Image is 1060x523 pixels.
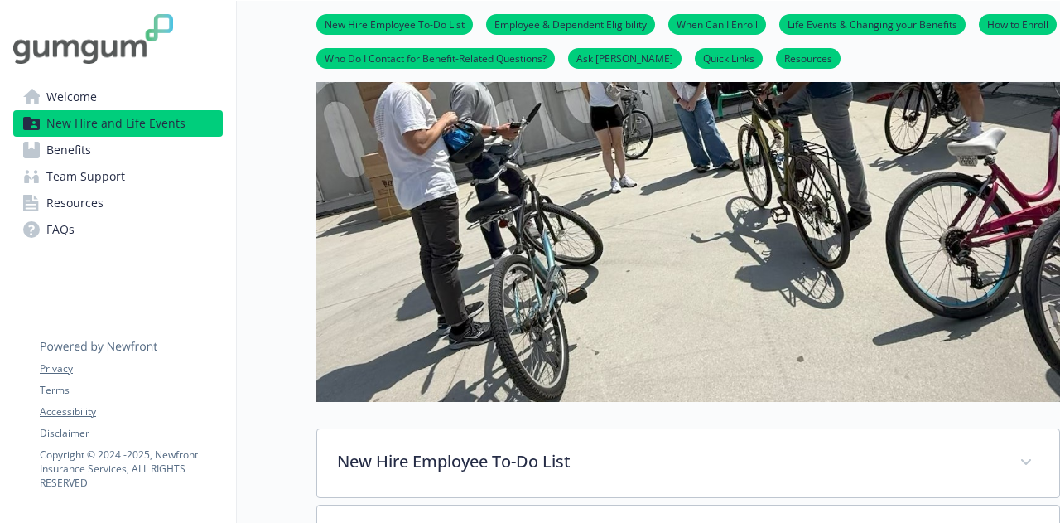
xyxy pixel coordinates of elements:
[776,50,841,65] a: Resources
[46,163,125,190] span: Team Support
[46,137,91,163] span: Benefits
[13,137,223,163] a: Benefits
[317,429,1059,497] div: New Hire Employee To-Do List
[13,110,223,137] a: New Hire and Life Events
[316,16,473,31] a: New Hire Employee To-Do List
[46,190,104,216] span: Resources
[13,190,223,216] a: Resources
[46,216,75,243] span: FAQs
[13,163,223,190] a: Team Support
[979,16,1057,31] a: How to Enroll
[779,16,966,31] a: Life Events & Changing your Benefits
[695,50,763,65] a: Quick Links
[337,449,1000,474] p: New Hire Employee To-Do List
[316,50,555,65] a: Who Do I Contact for Benefit-Related Questions?
[40,448,222,490] p: Copyright © 2024 - 2025 , Newfront Insurance Services, ALL RIGHTS RESERVED
[40,383,222,398] a: Terms
[46,84,97,110] span: Welcome
[46,110,185,137] span: New Hire and Life Events
[668,16,766,31] a: When Can I Enroll
[40,426,222,441] a: Disclaimer
[568,50,682,65] a: Ask [PERSON_NAME]
[13,84,223,110] a: Welcome
[40,404,222,419] a: Accessibility
[486,16,655,31] a: Employee & Dependent Eligibility
[40,361,222,376] a: Privacy
[13,216,223,243] a: FAQs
